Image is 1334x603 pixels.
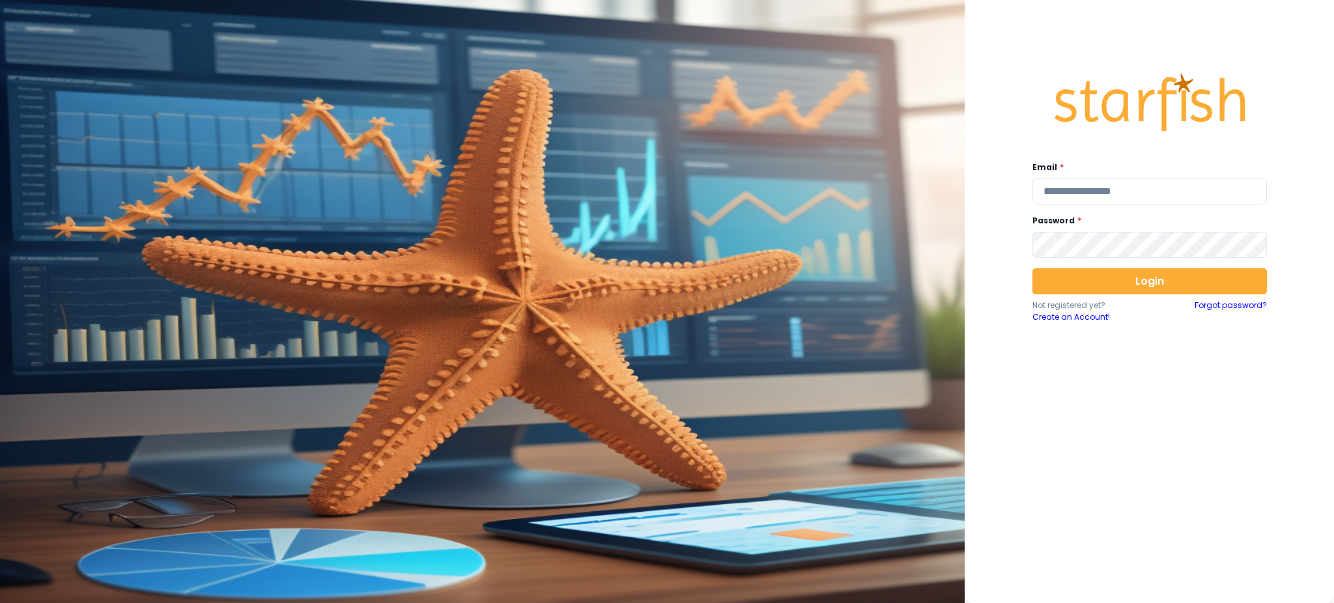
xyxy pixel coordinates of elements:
a: Create an Account! [1032,311,1150,323]
label: Email [1032,161,1259,173]
p: Not registered yet? [1032,300,1150,311]
a: Forgot password? [1195,300,1267,323]
button: Login [1032,268,1267,294]
label: Password [1032,215,1259,227]
img: Logo.42cb71d561138c82c4ab.png [1052,61,1247,143]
